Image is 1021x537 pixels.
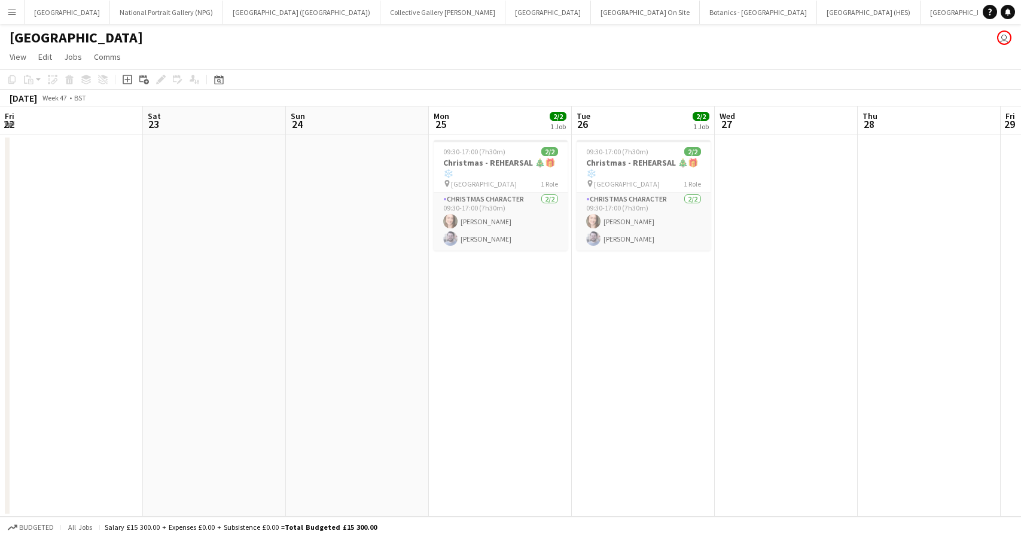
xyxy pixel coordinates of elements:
[550,112,566,121] span: 2/2
[1005,111,1015,121] span: Fri
[105,523,377,532] div: Salary £15 300.00 + Expenses £0.00 + Subsistence £0.00 =
[575,117,590,131] span: 26
[577,193,711,251] app-card-role: Christmas Character2/209:30-17:00 (7h30m)[PERSON_NAME][PERSON_NAME]
[285,523,377,532] span: Total Budgeted £15 300.00
[434,193,568,251] app-card-role: Christmas Character2/209:30-17:00 (7h30m)[PERSON_NAME][PERSON_NAME]
[693,122,709,131] div: 1 Job
[586,147,648,156] span: 09:30-17:00 (7h30m)
[25,1,110,24] button: [GEOGRAPHIC_DATA]
[443,147,505,156] span: 09:30-17:00 (7h30m)
[541,179,558,188] span: 1 Role
[19,523,54,532] span: Budgeted
[291,111,305,121] span: Sun
[6,521,56,534] button: Budgeted
[64,51,82,62] span: Jobs
[148,111,161,121] span: Sat
[700,1,817,24] button: Botanics - [GEOGRAPHIC_DATA]
[289,117,305,131] span: 24
[94,51,121,62] span: Comms
[38,51,52,62] span: Edit
[577,111,590,121] span: Tue
[74,93,86,102] div: BST
[577,140,711,251] app-job-card: 09:30-17:00 (7h30m)2/2Christmas - REHEARSAL 🎄🎁❄️ [GEOGRAPHIC_DATA]1 RoleChristmas Character2/209:...
[66,523,95,532] span: All jobs
[223,1,380,24] button: [GEOGRAPHIC_DATA] ([GEOGRAPHIC_DATA])
[862,111,877,121] span: Thu
[33,49,57,65] a: Edit
[861,117,877,131] span: 28
[10,51,26,62] span: View
[718,117,735,131] span: 27
[89,49,126,65] a: Comms
[434,140,568,251] app-job-card: 09:30-17:00 (7h30m)2/2Christmas - REHEARSAL 🎄🎁❄️ [GEOGRAPHIC_DATA]1 RoleChristmas Character2/209:...
[1004,117,1015,131] span: 29
[5,49,31,65] a: View
[451,179,517,188] span: [GEOGRAPHIC_DATA]
[3,117,14,131] span: 22
[550,122,566,131] div: 1 Job
[5,111,14,121] span: Fri
[110,1,223,24] button: National Portrait Gallery (NPG)
[720,111,735,121] span: Wed
[432,117,449,131] span: 25
[146,117,161,131] span: 23
[10,29,143,47] h1: [GEOGRAPHIC_DATA]
[59,49,87,65] a: Jobs
[591,1,700,24] button: [GEOGRAPHIC_DATA] On Site
[434,157,568,179] h3: Christmas - REHEARSAL 🎄🎁❄️
[39,93,69,102] span: Week 47
[505,1,591,24] button: [GEOGRAPHIC_DATA]
[434,111,449,121] span: Mon
[541,147,558,156] span: 2/2
[684,147,701,156] span: 2/2
[997,30,1011,45] app-user-avatar: Eldina Munatay
[684,179,701,188] span: 1 Role
[693,112,709,121] span: 2/2
[594,179,660,188] span: [GEOGRAPHIC_DATA]
[577,157,711,179] h3: Christmas - REHEARSAL 🎄🎁❄️
[10,92,37,104] div: [DATE]
[380,1,505,24] button: Collective Gallery [PERSON_NAME]
[817,1,921,24] button: [GEOGRAPHIC_DATA] (HES)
